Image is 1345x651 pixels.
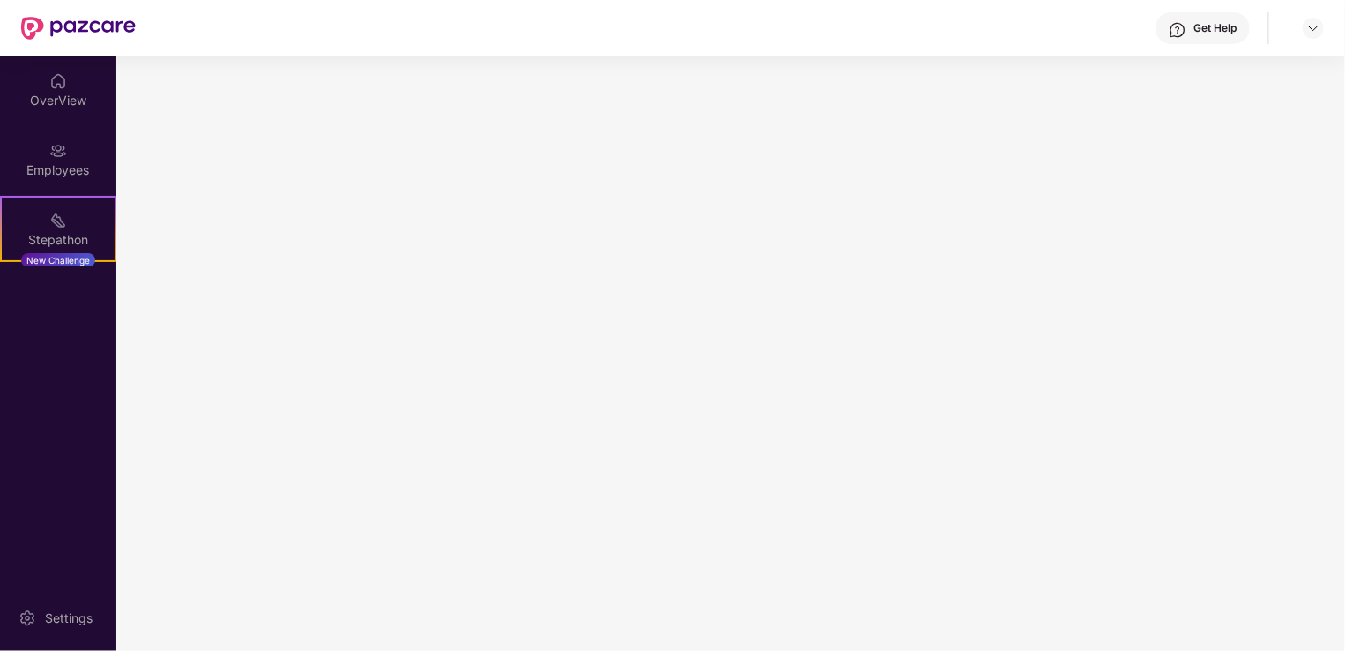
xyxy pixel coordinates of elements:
img: svg+xml;base64,PHN2ZyBpZD0iSGVscC0zMngzMiIgeG1sbnM9Imh0dHA6Ly93d3cudzMub3JnLzIwMDAvc3ZnIiB3aWR0aD... [1169,21,1186,39]
div: Stepathon [2,231,115,249]
div: Get Help [1193,21,1237,35]
img: svg+xml;base64,PHN2ZyB4bWxucz0iaHR0cDovL3d3dy53My5vcmcvMjAwMC9zdmciIHdpZHRoPSIyMSIgaGVpZ2h0PSIyMC... [49,212,67,229]
img: svg+xml;base64,PHN2ZyBpZD0iRW1wbG95ZWVzIiB4bWxucz0iaHR0cDovL3d3dy53My5vcmcvMjAwMC9zdmciIHdpZHRoPS... [49,142,67,160]
div: Settings [40,610,98,627]
img: svg+xml;base64,PHN2ZyBpZD0iU2V0dGluZy0yMHgyMCIgeG1sbnM9Imh0dHA6Ly93d3cudzMub3JnLzIwMDAvc3ZnIiB3aW... [19,610,36,627]
img: New Pazcare Logo [21,17,136,40]
img: svg+xml;base64,PHN2ZyBpZD0iSG9tZSIgeG1sbnM9Imh0dHA6Ly93d3cudzMub3JnLzIwMDAvc3ZnIiB3aWR0aD0iMjAiIG... [49,72,67,90]
img: svg+xml;base64,PHN2ZyBpZD0iRHJvcGRvd24tMzJ4MzIiIHhtbG5zPSJodHRwOi8vd3d3LnczLm9yZy8yMDAwL3N2ZyIgd2... [1306,21,1320,35]
div: New Challenge [21,253,95,267]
